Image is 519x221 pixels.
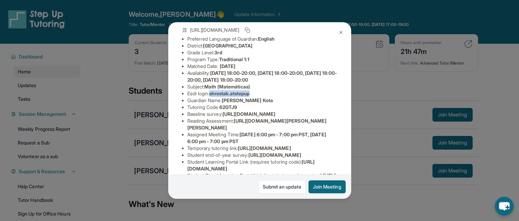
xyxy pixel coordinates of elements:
span: [PERSON_NAME] Kota [222,97,273,103]
li: Program Type: [187,56,337,63]
li: Eedi login : [187,90,337,97]
span: 3rd [214,50,222,55]
li: Guardian Name : [187,97,337,104]
span: [URL][DOMAIN_NAME] [190,27,239,33]
span: Math (Matemáticas) [204,84,250,89]
span: [URL][DOMAIN_NAME] [238,145,291,151]
a: Submit an update [258,180,306,193]
span: [URL][DOMAIN_NAME] [222,111,275,117]
span: [DATE] [220,63,235,69]
li: Student Learning Portal Link (requires tutoring code) : [187,158,337,172]
li: Preferred Language of Guardian: [187,36,337,42]
span: [URL][DOMAIN_NAME] [248,152,301,158]
span: [DATE] 18:00-20:00, [DATE] 18:00-20:00, [DATE] 18:00-20:00, [DATE] 18:00-20:00 [187,70,337,83]
li: Baseline survey : [187,111,337,118]
li: Student end-of-year survey : [187,152,337,158]
li: Matched Date: [187,63,337,70]
span: [DATE] 6:00 pm - 7:00 pm PST, [DATE] 6:00 pm - 7:00 pm PST [187,132,326,144]
span: [URL][DOMAIN_NAME][PERSON_NAME][PERSON_NAME] [187,118,327,130]
span: English [258,36,275,42]
li: Reading Assessment : [187,118,337,131]
span: 62GTJ9 [219,104,237,110]
li: Subject : [187,83,337,90]
li: Assigned Meeting Time : [187,131,337,145]
button: chat-button [495,197,514,216]
span: Traditional 1:1 [219,56,249,62]
button: Join Meeting [308,180,346,193]
img: Close Icon [338,30,344,35]
li: Temporary tutoring link : [187,145,337,152]
li: Tutoring Code : [187,104,337,111]
li: Availability: [187,70,337,83]
li: District: [187,42,337,49]
li: Student Direct Learning Portal Link (no tutoring code required) : [187,172,337,186]
button: Copy link [243,26,251,34]
span: [GEOGRAPHIC_DATA] [203,43,253,49]
span: shrestak.atstepup [209,91,249,96]
li: Grade Level: [187,49,337,56]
